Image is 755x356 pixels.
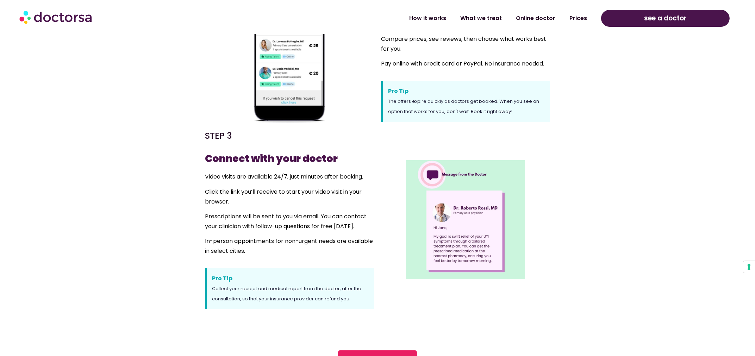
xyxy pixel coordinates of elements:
[212,274,369,283] span: Pro Tip
[453,10,509,26] a: What we treat
[381,59,550,69] p: Pay online with credit card or PayPal. No insurance needed.
[388,98,539,115] span: The offers expire quickly as doctors get booked. When you see an option that works for you, don't...
[644,13,687,24] span: see a doctor
[509,10,562,26] a: Online doctor
[212,285,361,302] span: Collect your receipt and medical report from the doctor, after the consultation, so that your ins...
[562,10,594,26] a: Prices
[193,10,594,26] nav: Menu
[743,261,755,273] button: Your consent preferences for tracking technologies
[381,35,546,53] span: Compare prices, see reviews, then choose what works best for you.
[205,130,374,142] h5: STEP 3
[402,10,453,26] a: How it works
[205,152,338,165] strong: Connect with your doctor
[601,10,730,27] a: see a doctor
[388,86,545,96] span: Pro Tip
[205,212,374,231] p: Prescriptions will be sent to you via email. You can contact your clinician with follow-up questi...
[205,187,374,207] p: Click the link you’ll receive to start your video visit in your browser.
[205,236,374,256] p: In-person appointments for non-urgent needs are available in select cities.
[205,172,374,182] p: Video visits are available 24/7, just minutes after booking.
